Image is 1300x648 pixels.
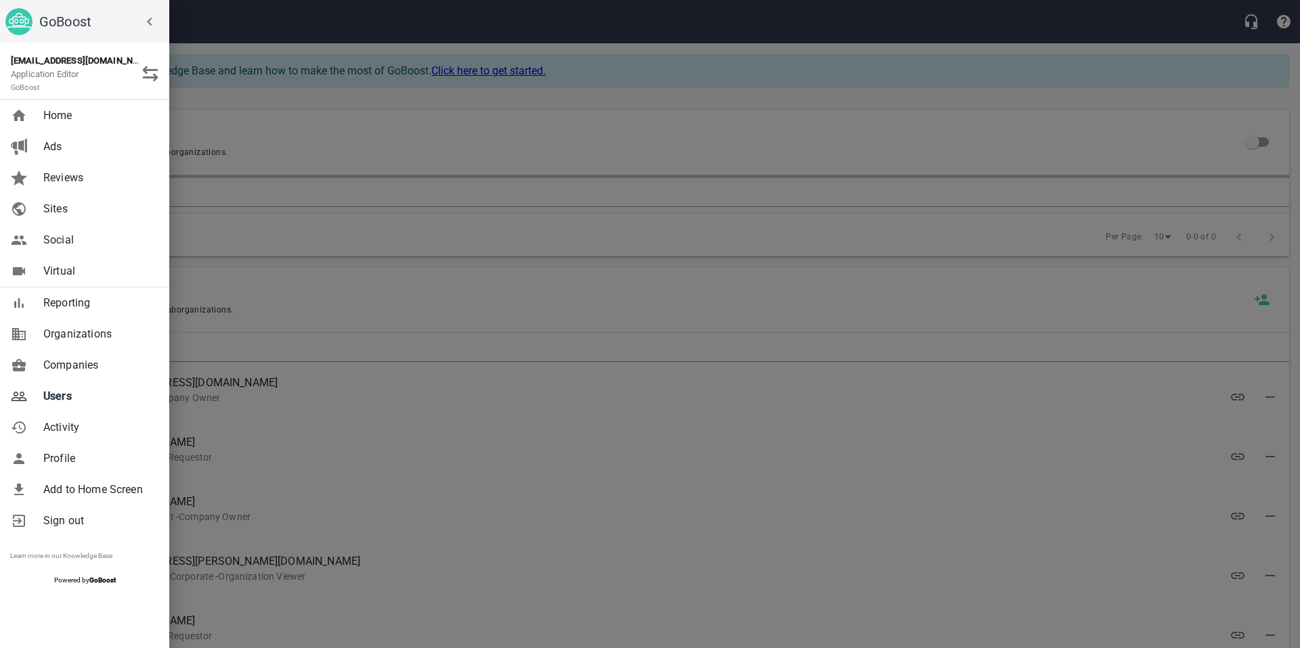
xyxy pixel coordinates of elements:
[43,295,153,311] span: Reporting
[89,576,116,584] strong: GoBoost
[43,139,153,155] span: Ads
[134,57,167,90] button: Switch Role
[43,388,153,404] span: Users
[43,419,153,436] span: Activity
[43,357,153,373] span: Companies
[11,55,154,66] strong: [EMAIL_ADDRESS][DOMAIN_NAME]
[43,108,153,124] span: Home
[43,201,153,217] span: Sites
[39,11,164,32] h6: GoBoost
[10,552,112,559] a: Learn more in our Knowledge Base
[43,513,153,529] span: Sign out
[43,482,153,498] span: Add to Home Screen
[5,8,32,35] img: go_boost_head.png
[43,326,153,342] span: Organizations
[54,576,116,584] span: Powered by
[11,69,79,93] span: Application Editor
[43,263,153,279] span: Virtual
[43,232,153,248] span: Social
[43,450,153,467] span: Profile
[11,83,40,92] small: GoBoost
[43,170,153,186] span: Reviews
